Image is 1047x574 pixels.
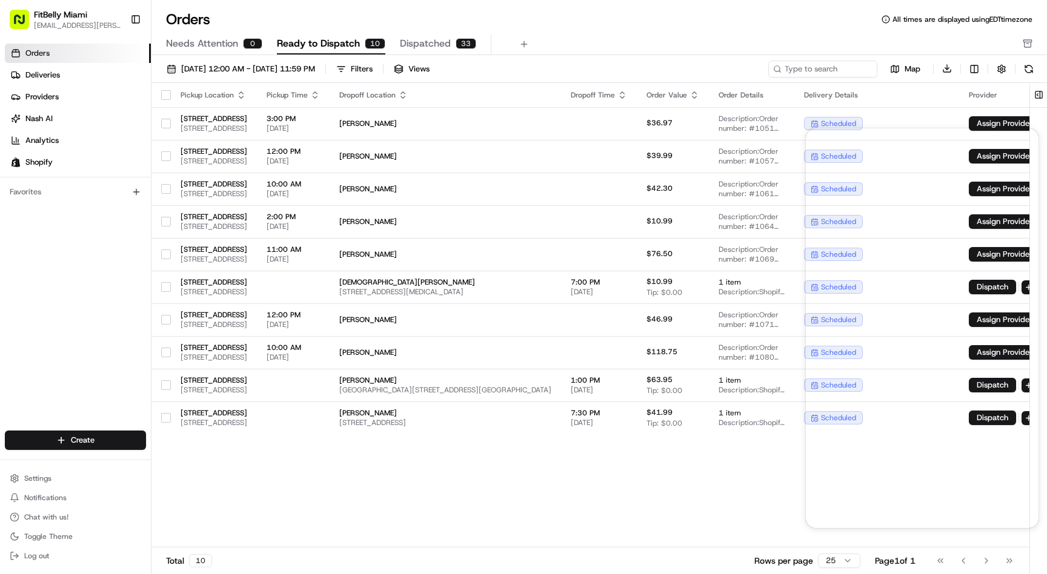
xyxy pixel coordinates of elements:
[646,216,673,226] span: $10.99
[181,408,247,418] span: [STREET_ADDRESS]
[408,64,430,74] span: Views
[267,147,320,156] span: 12:00 PM
[181,245,247,254] span: [STREET_ADDRESS]
[804,90,949,100] div: Delivery Details
[339,151,551,161] span: [PERSON_NAME]
[267,245,320,254] span: 11:00 AM
[719,343,785,362] span: Description: Order number: #1080 for [PERSON_NAME]
[365,38,385,49] div: 10
[719,147,785,166] span: Description: Order number: #1057 for [PERSON_NAME]
[331,61,378,78] button: Filters
[646,151,673,160] span: $39.99
[181,124,247,133] span: [STREET_ADDRESS]
[339,217,551,226] span: [PERSON_NAME]
[719,408,785,418] span: 1 item
[25,70,60,81] span: Deliveries
[267,310,320,320] span: 12:00 PM
[71,435,95,446] span: Create
[768,61,877,78] input: Type to search
[267,114,320,124] span: 3:00 PM
[339,249,551,259] span: [PERSON_NAME]
[25,157,53,168] span: Shopify
[181,189,247,199] span: [STREET_ADDRESS]
[267,179,320,189] span: 10:00 AM
[339,375,551,385] span: [PERSON_NAME]
[25,48,50,59] span: Orders
[339,119,551,128] span: [PERSON_NAME]
[339,90,551,100] div: Dropoff Location
[267,212,320,222] span: 2:00 PM
[719,179,785,199] span: Description: Order number: #1061 for [PERSON_NAME]
[646,277,673,286] span: $10.99
[166,554,212,567] div: Total
[1020,61,1037,78] button: Refresh
[5,509,146,526] button: Chat with us!
[267,90,320,100] div: Pickup Time
[646,386,682,395] span: Tip: $0.00
[181,212,247,222] span: [STREET_ADDRESS]
[243,38,262,49] div: 0
[24,532,73,541] span: Toggle Theme
[646,183,673,193] span: $42.30
[719,287,785,297] span: Description: Shopify Order #1070 for [PERSON_NAME]
[25,91,59,102] span: Providers
[571,418,627,427] span: [DATE]
[181,179,247,189] span: [STREET_ADDRESS]
[24,551,49,561] span: Log out
[5,547,146,564] button: Log out
[400,36,451,51] span: Dispatched
[5,528,146,545] button: Toggle Theme
[25,135,59,146] span: Analytics
[821,119,856,128] span: scheduled
[5,182,146,202] div: Favorites
[5,65,151,85] a: Deliveries
[5,44,151,63] a: Orders
[882,62,928,76] button: Map
[5,470,146,487] button: Settings
[181,222,247,231] span: [STREET_ADDRESS]
[34,8,87,21] span: FitBelly Miami
[5,87,151,107] a: Providers
[571,375,627,385] span: 1:00 PM
[5,431,146,450] button: Create
[24,493,67,503] span: Notifications
[181,352,247,362] span: [STREET_ADDRESS]
[339,315,551,325] span: [PERSON_NAME]
[181,90,247,100] div: Pickup Location
[267,156,320,166] span: [DATE]
[646,375,673,384] span: $63.95
[339,408,551,418] span: [PERSON_NAME]
[719,375,785,385] span: 1 item
[646,418,682,428] span: Tip: $0.00
[277,36,360,51] span: Ready to Dispatch
[719,90,785,100] div: Order Details
[875,555,916,567] div: Page 1 of 1
[267,320,320,329] span: [DATE]
[181,385,247,395] span: [STREET_ADDRESS]
[571,277,627,287] span: 7:00 PM
[571,385,627,395] span: [DATE]
[181,64,315,74] span: [DATE] 12:00 AM - [DATE] 11:59 PM
[969,116,1040,131] button: Assign Provider
[181,114,247,124] span: [STREET_ADDRESS]
[806,128,1039,528] iframe: Customer support window
[181,156,247,166] span: [STREET_ADDRESS]
[181,287,247,297] span: [STREET_ADDRESS]
[181,254,247,264] span: [STREET_ADDRESS]
[892,15,1032,24] span: All times are displayed using EDT timezone
[571,90,627,100] div: Dropoff Time
[267,254,320,264] span: [DATE]
[719,245,785,264] span: Description: Order number: #1069 for [PERSON_NAME]
[11,157,21,167] img: Shopify logo
[905,64,920,74] span: Map
[166,36,238,51] span: Needs Attention
[646,314,673,324] span: $46.99
[646,90,699,100] div: Order Value
[719,277,785,287] span: 1 item
[646,288,682,297] span: Tip: $0.00
[571,287,627,297] span: [DATE]
[719,114,785,133] span: Description: Order number: #1051 for [PERSON_NAME]
[161,61,321,78] button: [DATE] 12:00 AM - [DATE] 11:59 PM
[267,189,320,199] span: [DATE]
[339,184,551,194] span: [PERSON_NAME]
